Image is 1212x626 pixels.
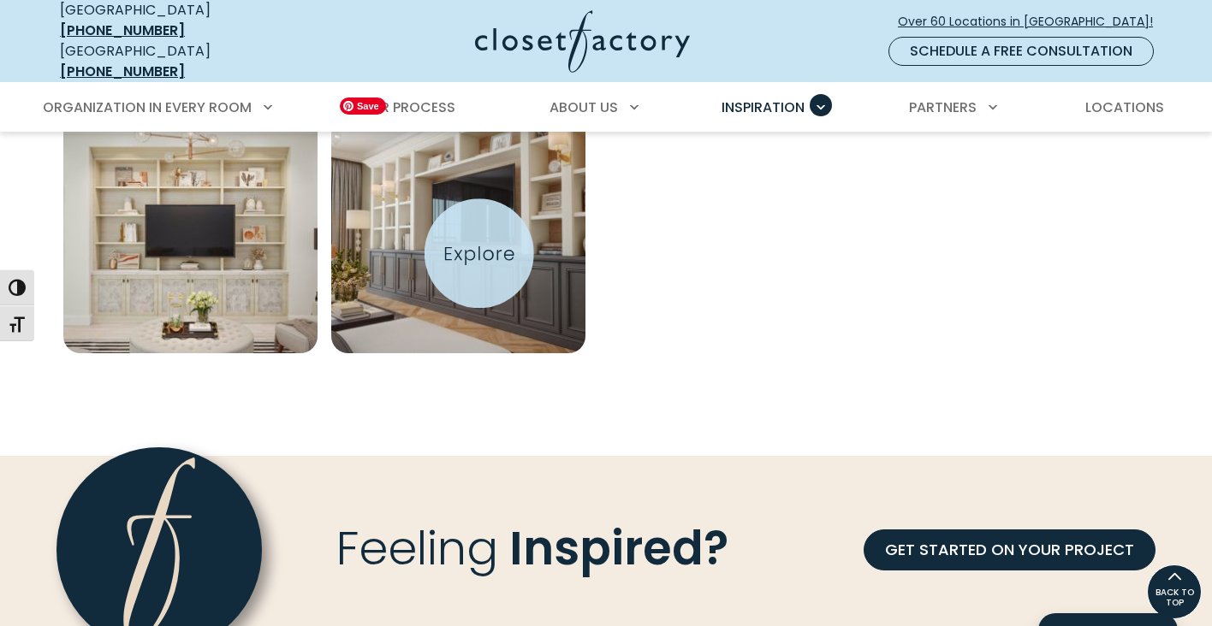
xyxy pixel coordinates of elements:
span: Our Process [360,97,455,117]
nav: Primary Menu [31,84,1181,132]
span: About Us [550,97,618,117]
a: Schedule a Free Consultation [888,37,1154,66]
a: [PHONE_NUMBER] [60,62,185,81]
img: Custom built in media center [63,99,318,353]
a: Open inspiration gallery to preview enlarged image [63,99,318,353]
span: Organization in Every Room [43,97,252,117]
img: Custom built-in entertainment center with dark brown media cabinets for hidden storage and displa... [331,99,585,353]
span: Over 60 Locations in [GEOGRAPHIC_DATA]! [898,13,1167,31]
span: Partners [909,97,977,117]
span: Feeling [336,516,498,581]
img: Closet Factory Logo [475,10,690,73]
div: [GEOGRAPHIC_DATA] [60,41,308,82]
span: Save [340,97,386,115]
span: Locations [1085,97,1164,117]
span: Inspired? [509,516,728,581]
span: BACK TO TOP [1148,588,1201,608]
span: Inspiration [722,97,805,117]
a: Over 60 Locations in [GEOGRAPHIC_DATA]! [897,7,1167,37]
a: BACK TO TOP [1147,564,1202,619]
a: Open inspiration gallery to preview enlarged image [331,99,585,353]
a: GET STARTED ON YOUR PROJECT [864,529,1156,570]
a: [PHONE_NUMBER] [60,21,185,40]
